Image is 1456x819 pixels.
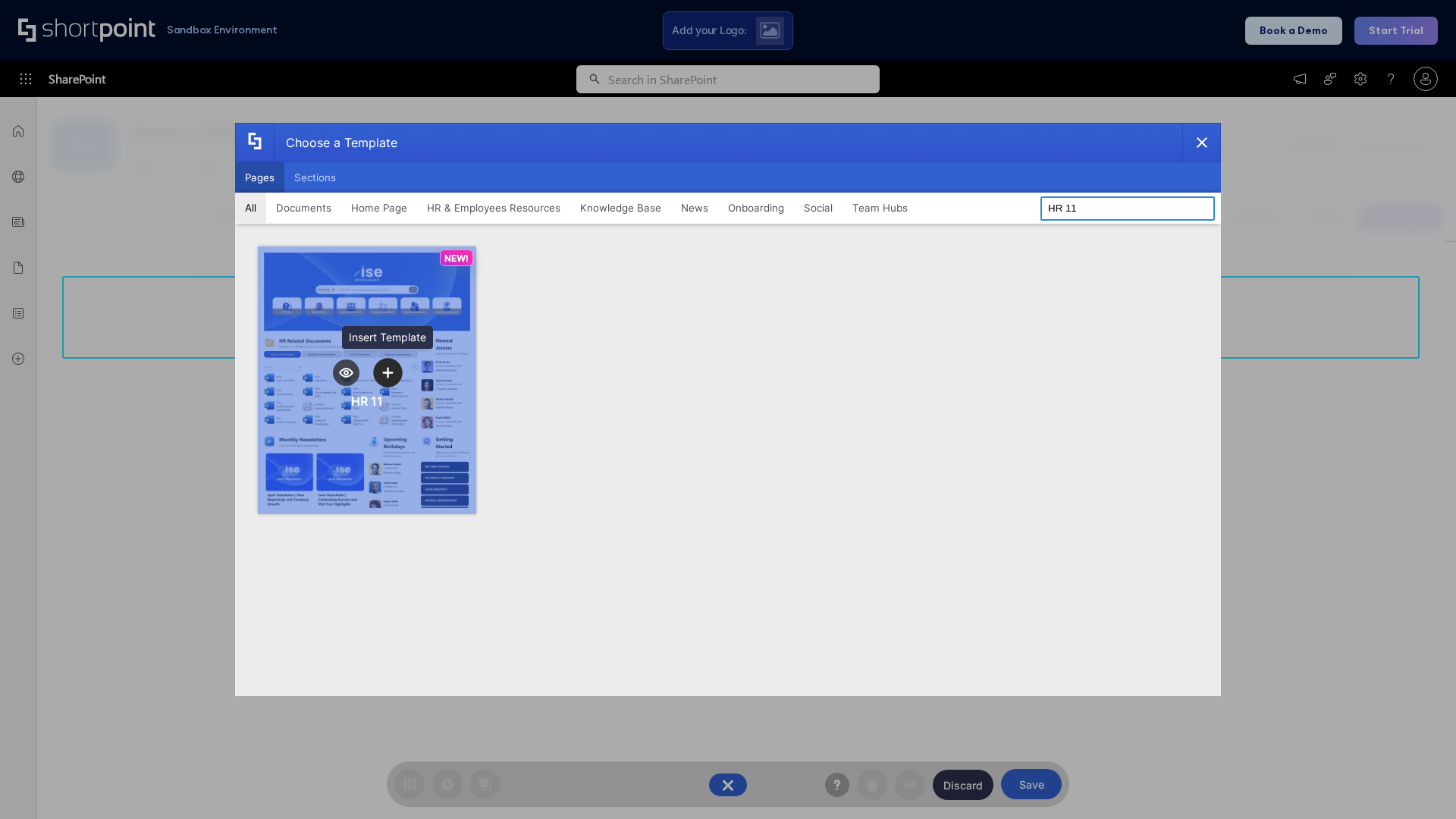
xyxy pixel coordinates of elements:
[235,123,1221,696] div: template selector
[444,253,469,264] p: NEW!
[341,193,417,223] button: Home Page
[794,193,843,223] button: Social
[274,124,397,162] div: Choose a Template
[1380,746,1456,819] iframe: Chat Widget
[351,394,383,409] div: HR 11
[718,193,794,223] button: Onboarding
[235,162,284,193] button: Pages
[1040,196,1215,221] input: Search
[570,193,671,223] button: Knowledge Base
[417,193,570,223] button: HR & Employees Resources
[671,193,718,223] button: News
[284,162,346,193] button: Sections
[843,193,918,223] button: Team Hubs
[266,193,341,223] button: Documents
[235,193,266,223] button: All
